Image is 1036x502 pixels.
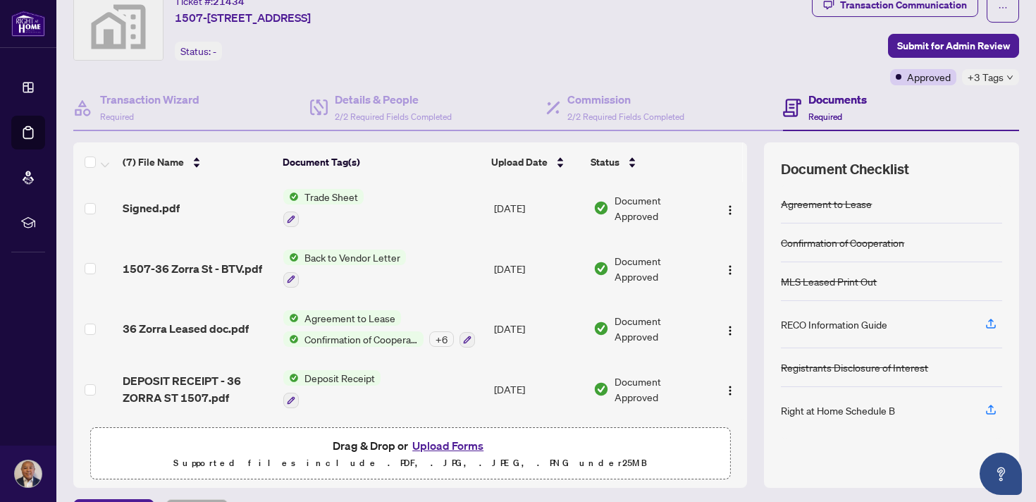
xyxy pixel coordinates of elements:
[283,189,364,227] button: Status IconTrade Sheet
[123,320,249,337] span: 36 Zorra Leased doc.pdf
[429,331,454,347] div: + 6
[283,310,299,326] img: Status Icon
[299,250,406,265] span: Back to Vendor Letter
[591,154,619,170] span: Status
[781,403,895,418] div: Right at Home Schedule B
[123,200,180,216] span: Signed.pdf
[567,91,684,108] h4: Commission
[593,261,609,276] img: Document Status
[897,35,1010,57] span: Submit for Admin Review
[11,11,45,37] img: logo
[719,378,741,400] button: Logo
[781,317,887,332] div: RECO Information Guide
[283,370,299,386] img: Status Icon
[299,310,401,326] span: Agreement to Lease
[781,274,877,289] div: MLS Leased Print Out
[615,192,706,224] span: Document Approved
[567,111,684,122] span: 2/2 Required Fields Completed
[99,455,721,472] p: Supported files include .PDF, .JPG, .JPEG, .PNG under 25 MB
[888,34,1019,58] button: Submit for Admin Review
[781,196,872,212] div: Agreement to Lease
[333,436,488,455] span: Drag & Drop or
[488,359,588,420] td: [DATE]
[277,142,486,182] th: Document Tag(s)
[719,317,741,340] button: Logo
[123,260,262,277] span: 1507-36 Zorra St - BTV.pdf
[593,200,609,216] img: Document Status
[781,159,909,179] span: Document Checklist
[213,45,216,58] span: -
[998,3,1008,13] span: ellipsis
[408,436,488,455] button: Upload Forms
[100,91,199,108] h4: Transaction Wizard
[1006,74,1013,81] span: down
[488,238,588,299] td: [DATE]
[283,250,406,288] button: Status IconBack to Vendor Letter
[615,253,706,284] span: Document Approved
[724,264,736,276] img: Logo
[615,313,706,344] span: Document Approved
[283,331,299,347] img: Status Icon
[283,370,381,408] button: Status IconDeposit Receipt
[615,374,706,405] span: Document Approved
[15,460,42,487] img: Profile Icon
[808,111,842,122] span: Required
[117,142,277,182] th: (7) File Name
[593,321,609,336] img: Document Status
[585,142,708,182] th: Status
[175,42,222,61] div: Status:
[808,91,867,108] h4: Documents
[724,385,736,396] img: Logo
[491,154,548,170] span: Upload Date
[299,331,424,347] span: Confirmation of Cooperation
[968,69,1004,85] span: +3 Tags
[719,197,741,219] button: Logo
[781,235,904,250] div: Confirmation of Cooperation
[91,428,729,480] span: Drag & Drop orUpload FormsSupported files include .PDF, .JPG, .JPEG, .PNG under25MB
[123,154,184,170] span: (7) File Name
[283,310,475,348] button: Status IconAgreement to LeaseStatus IconConfirmation of Cooperation+6
[980,453,1022,495] button: Open asap
[488,299,588,360] td: [DATE]
[781,360,928,375] div: Registrants Disclosure of Interest
[100,111,134,122] span: Required
[724,204,736,216] img: Logo
[299,189,364,204] span: Trade Sheet
[175,9,311,26] span: 1507-[STREET_ADDRESS]
[488,178,588,238] td: [DATE]
[719,257,741,280] button: Logo
[335,91,452,108] h4: Details & People
[593,381,609,397] img: Document Status
[724,325,736,336] img: Logo
[907,69,951,85] span: Approved
[283,250,299,265] img: Status Icon
[283,189,299,204] img: Status Icon
[335,111,452,122] span: 2/2 Required Fields Completed
[486,142,584,182] th: Upload Date
[123,372,272,406] span: DEPOSIT RECEIPT - 36 ZORRA ST 1507.pdf
[299,370,381,386] span: Deposit Receipt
